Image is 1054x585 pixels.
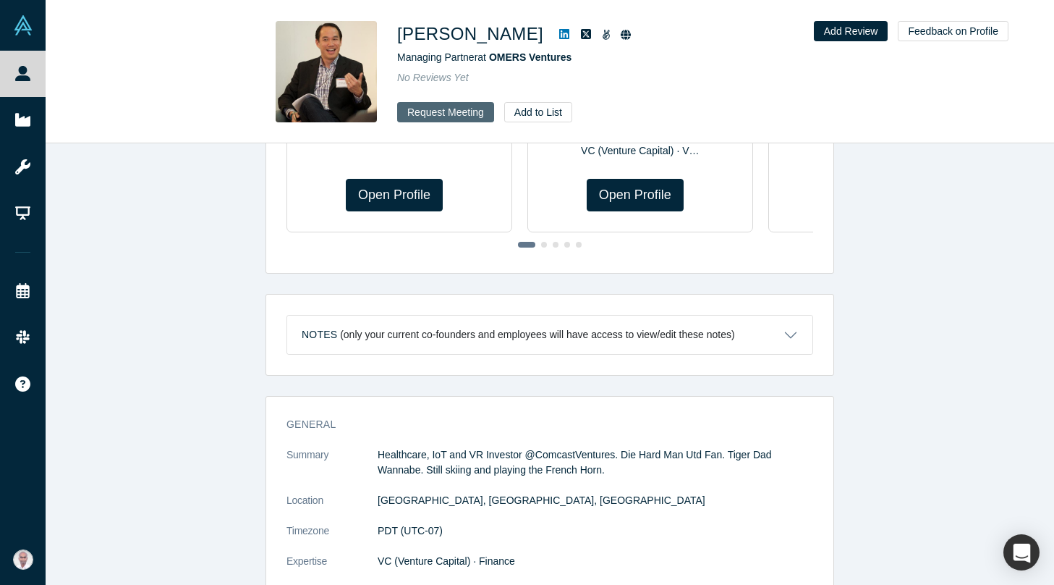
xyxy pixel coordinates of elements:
h1: [PERSON_NAME] [397,21,543,47]
h3: General [286,417,793,432]
span: No Reviews Yet [397,72,469,83]
a: OMERS Ventures [489,51,571,63]
dt: Timezone [286,523,378,554]
h3: Notes [302,327,337,342]
img: Vetri Venthan Elango's Account [13,550,33,570]
dt: Location [286,493,378,523]
img: Alchemist Vault Logo [13,15,33,35]
button: Notes (only your current co-founders and employees will have access to view/edit these notes) [287,316,812,354]
span: VC (Venture Capital) · Finance [378,555,515,567]
span: Managing Partner at [397,51,571,63]
dt: Expertise [286,554,378,584]
dd: [GEOGRAPHIC_DATA], [GEOGRAPHIC_DATA], [GEOGRAPHIC_DATA] [378,493,813,508]
dd: PDT (UTC-07) [378,523,813,539]
button: Add to List [504,102,572,122]
a: Open Profile [587,179,684,211]
dt: Summary [286,447,378,493]
button: Add Review [814,21,888,41]
p: (only your current co-founders and employees will have access to view/edit these notes) [340,329,735,341]
img: Michael Yang's Profile Image [276,21,377,122]
button: Feedback on Profile [898,21,1008,41]
p: Healthcare, IoT and VR Investor @ComcastVentures. Die Hard Man Utd Fan. Tiger Dad Wannabe. Still ... [378,447,813,478]
button: Request Meeting [397,102,494,122]
a: Open Profile [346,179,443,211]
